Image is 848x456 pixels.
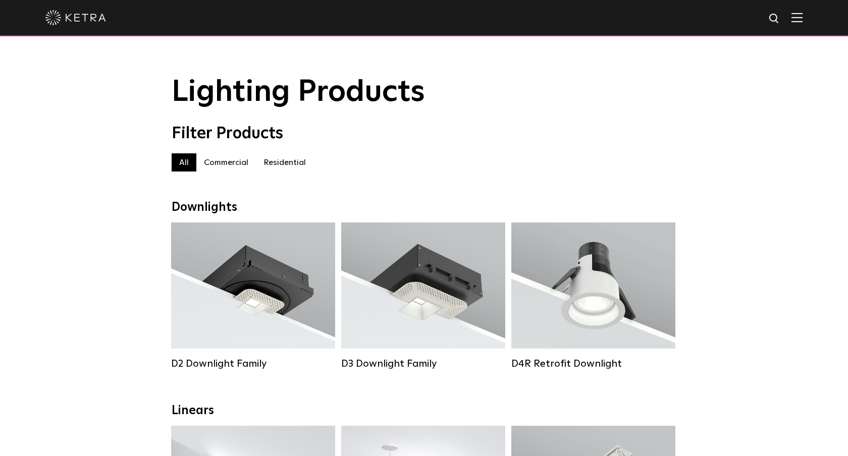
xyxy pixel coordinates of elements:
[511,222,675,370] a: D4R Retrofit Downlight Lumen Output:800Colors:White / BlackBeam Angles:15° / 25° / 40° / 60°Watta...
[172,153,196,172] label: All
[172,404,676,418] div: Linears
[172,77,425,107] span: Lighting Products
[45,10,106,25] img: ketra-logo-2019-white
[768,13,781,25] img: search icon
[196,153,256,172] label: Commercial
[256,153,313,172] label: Residential
[172,124,676,143] div: Filter Products
[171,358,335,370] div: D2 Downlight Family
[341,222,505,370] a: D3 Downlight Family Lumen Output:700 / 900 / 1100Colors:White / Black / Silver / Bronze / Paintab...
[171,222,335,370] a: D2 Downlight Family Lumen Output:1200Colors:White / Black / Gloss Black / Silver / Bronze / Silve...
[791,13,803,22] img: Hamburger%20Nav.svg
[172,200,676,215] div: Downlights
[341,358,505,370] div: D3 Downlight Family
[511,358,675,370] div: D4R Retrofit Downlight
